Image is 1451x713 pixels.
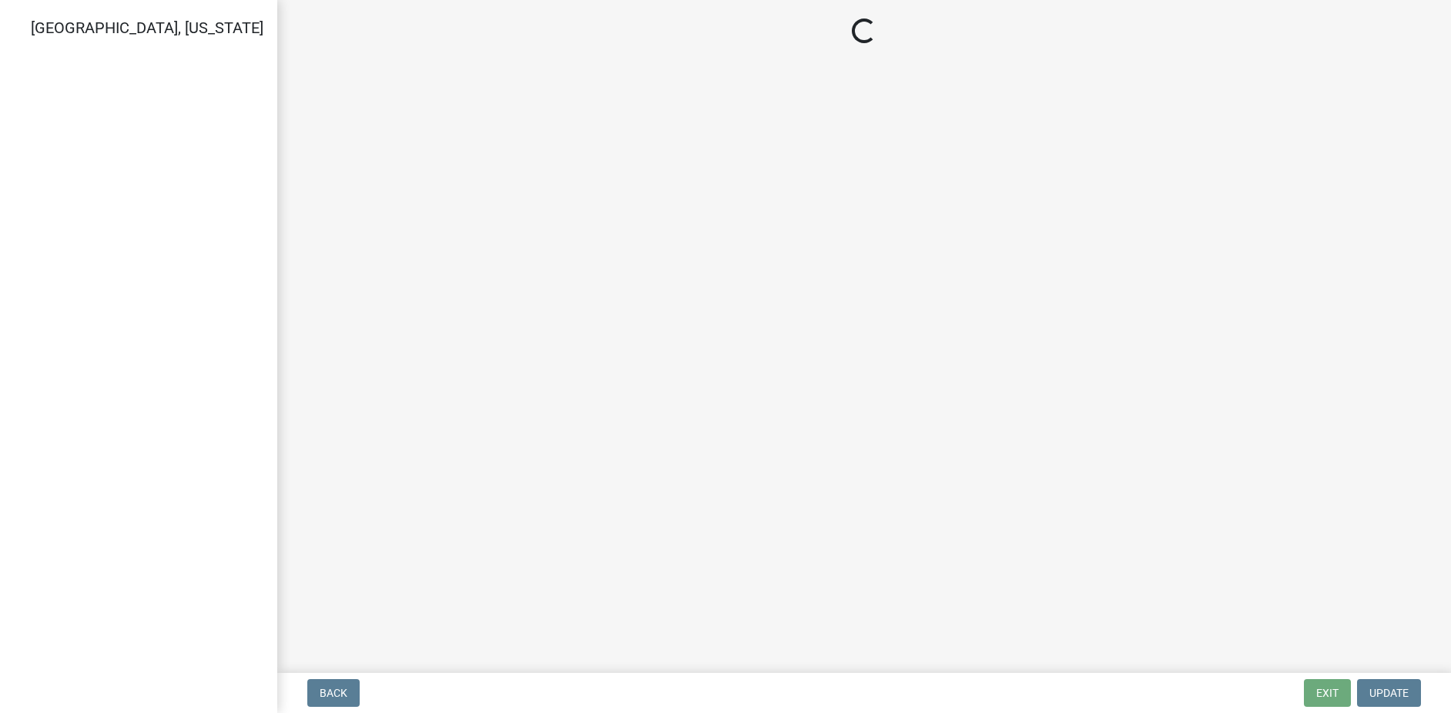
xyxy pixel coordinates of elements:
[1369,687,1409,699] span: Update
[1304,679,1351,707] button: Exit
[307,679,360,707] button: Back
[1357,679,1421,707] button: Update
[320,687,347,699] span: Back
[31,18,263,37] span: [GEOGRAPHIC_DATA], [US_STATE]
